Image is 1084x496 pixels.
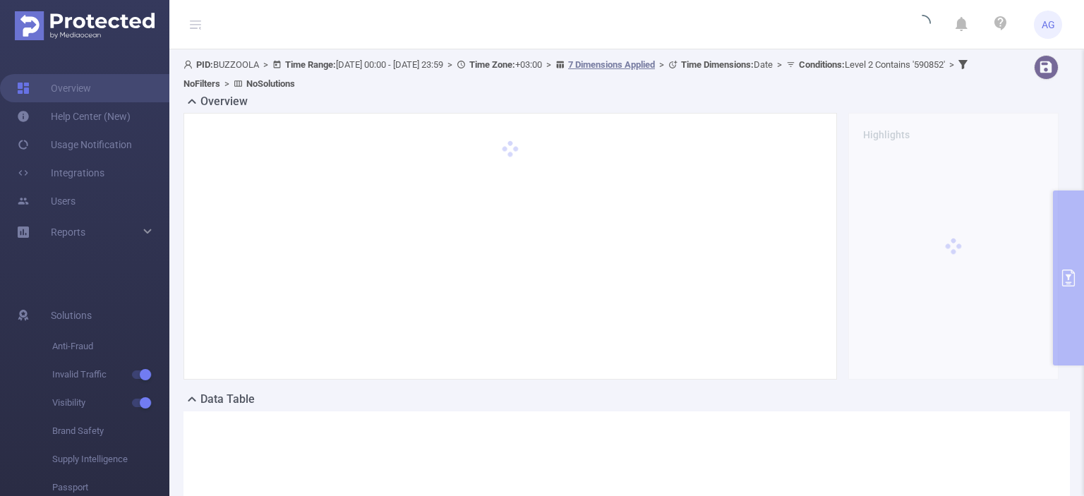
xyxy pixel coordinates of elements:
[285,59,336,70] b: Time Range:
[183,60,196,69] i: icon: user
[799,59,945,70] span: Level 2 Contains '590852'
[246,78,295,89] b: No Solutions
[914,15,931,35] i: icon: loading
[681,59,773,70] span: Date
[52,445,169,473] span: Supply Intelligence
[799,59,845,70] b: Conditions :
[52,361,169,389] span: Invalid Traffic
[220,78,234,89] span: >
[17,131,132,159] a: Usage Notification
[183,78,220,89] b: No Filters
[773,59,786,70] span: >
[17,187,76,215] a: Users
[17,159,104,187] a: Integrations
[443,59,457,70] span: >
[196,59,213,70] b: PID:
[542,59,555,70] span: >
[469,59,515,70] b: Time Zone:
[17,74,91,102] a: Overview
[51,301,92,329] span: Solutions
[51,218,85,246] a: Reports
[52,332,169,361] span: Anti-Fraud
[568,59,655,70] u: 7 Dimensions Applied
[52,417,169,445] span: Brand Safety
[17,102,131,131] a: Help Center (New)
[259,59,272,70] span: >
[15,11,155,40] img: Protected Media
[183,59,971,89] span: BUZZOOLA [DATE] 00:00 - [DATE] 23:59 +03:00
[52,389,169,417] span: Visibility
[51,226,85,238] span: Reports
[1042,11,1055,39] span: AG
[200,93,248,110] h2: Overview
[655,59,668,70] span: >
[200,391,255,408] h2: Data Table
[681,59,754,70] b: Time Dimensions :
[945,59,958,70] span: >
